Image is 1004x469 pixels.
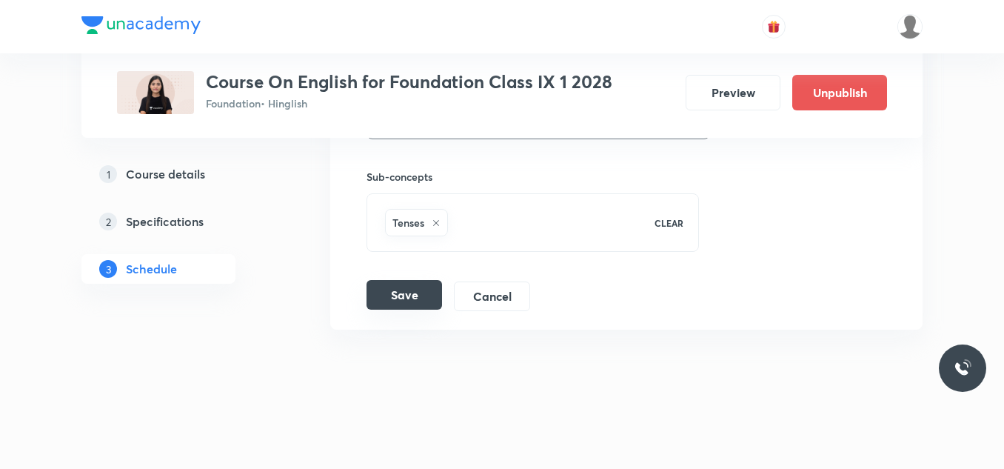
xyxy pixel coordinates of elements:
img: saransh sharma [897,14,923,39]
h6: Tenses [392,215,424,230]
img: Company Logo [81,16,201,34]
a: Company Logo [81,16,201,38]
h3: Course On English for Foundation Class IX 1 2028 [206,71,612,93]
button: Cancel [454,282,530,311]
button: Unpublish [792,75,887,110]
button: Preview [686,75,780,110]
h5: Course details [126,165,205,183]
p: 3 [99,260,117,278]
a: 1Course details [81,159,283,189]
h5: Specifications [126,213,204,230]
p: 2 [99,213,117,230]
img: ttu [954,359,971,377]
img: avatar [767,20,780,33]
h5: Schedule [126,260,177,278]
button: avatar [762,15,786,39]
p: Foundation • Hinglish [206,96,612,111]
img: DE0A728C-B877-4CDC-ADAA-3D8316226CAF_plus.png [117,71,194,114]
p: 1 [99,165,117,183]
p: CLEAR [655,216,683,230]
button: Save [367,280,442,310]
a: 2Specifications [81,207,283,236]
h6: Sub-concepts [367,169,699,184]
